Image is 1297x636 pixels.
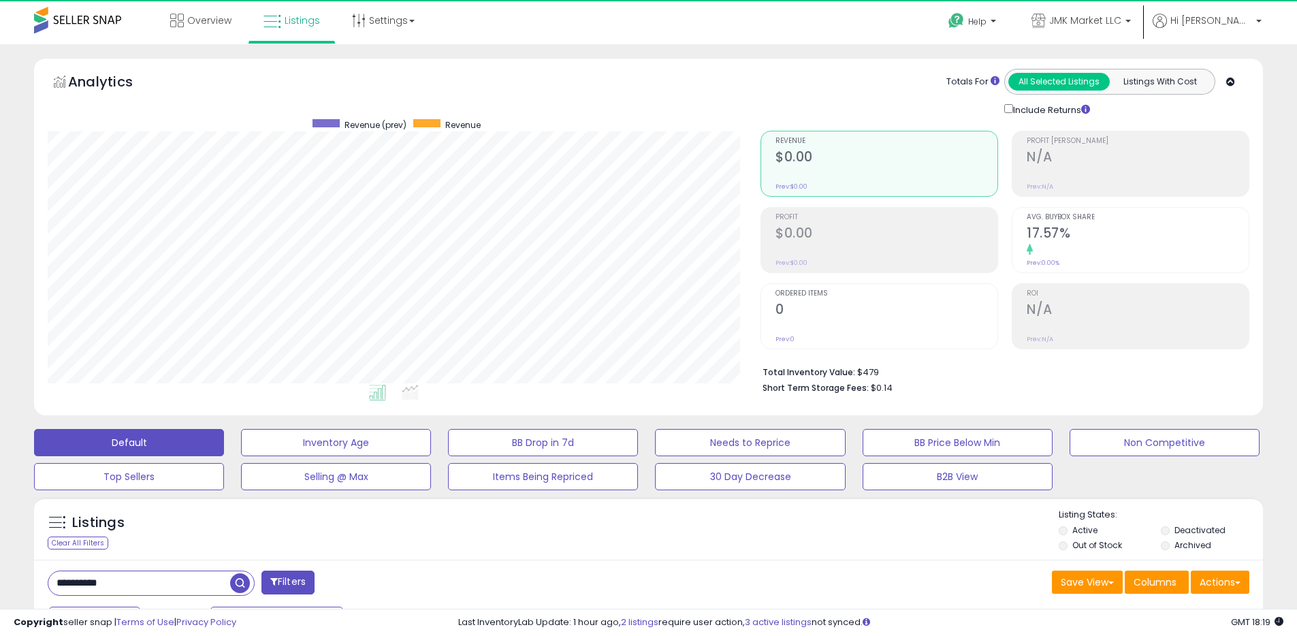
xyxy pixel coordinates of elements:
[1072,524,1098,536] label: Active
[775,259,807,267] small: Prev: $0.00
[1153,14,1262,44] a: Hi [PERSON_NAME]
[68,72,159,95] h5: Analytics
[1174,524,1226,536] label: Deactivated
[1027,214,1249,221] span: Avg. Buybox Share
[763,382,869,394] b: Short Term Storage Fees:
[655,463,845,490] button: 30 Day Decrease
[1027,302,1249,320] h2: N/A
[938,2,1010,44] a: Help
[1027,138,1249,145] span: Profit [PERSON_NAME]
[1052,571,1123,594] button: Save View
[871,381,893,394] span: $0.14
[187,14,231,27] span: Overview
[72,513,125,532] h5: Listings
[261,571,315,594] button: Filters
[34,429,224,456] button: Default
[241,463,431,490] button: Selling @ Max
[176,616,236,629] a: Privacy Policy
[1191,571,1249,594] button: Actions
[1070,429,1260,456] button: Non Competitive
[1072,539,1122,551] label: Out of Stock
[49,607,140,630] button: Last 7 Days
[775,302,997,320] h2: 0
[968,16,987,27] span: Help
[1170,14,1252,27] span: Hi [PERSON_NAME]
[448,463,638,490] button: Items Being Repriced
[1027,182,1053,191] small: Prev: N/A
[1027,225,1249,244] h2: 17.57%
[946,76,999,89] div: Totals For
[775,182,807,191] small: Prev: $0.00
[655,429,845,456] button: Needs to Reprice
[948,12,965,29] i: Get Help
[445,119,481,131] span: Revenue
[775,149,997,168] h2: $0.00
[1008,73,1110,91] button: All Selected Listings
[1125,571,1189,594] button: Columns
[1109,73,1211,91] button: Listings With Cost
[1049,14,1121,27] span: JMK Market LLC
[14,616,236,629] div: seller snap | |
[1174,539,1211,551] label: Archived
[345,119,406,131] span: Revenue (prev)
[1059,509,1263,522] p: Listing States:
[775,290,997,298] span: Ordered Items
[1231,616,1283,629] span: 2025-08-11 18:19 GMT
[775,138,997,145] span: Revenue
[1027,259,1059,267] small: Prev: 0.00%
[1027,335,1053,343] small: Prev: N/A
[14,616,63,629] strong: Copyright
[285,14,320,27] span: Listings
[775,335,795,343] small: Prev: 0
[763,363,1239,379] li: $479
[1027,290,1249,298] span: ROI
[745,616,812,629] a: 3 active listings
[448,429,638,456] button: BB Drop in 7d
[863,463,1053,490] button: B2B View
[48,537,108,550] div: Clear All Filters
[210,607,343,630] button: [DATE]-28 - Aug-03
[621,616,658,629] a: 2 listings
[34,463,224,490] button: Top Sellers
[863,429,1053,456] button: BB Price Below Min
[458,616,1283,629] div: Last InventoryLab Update: 1 hour ago, require user action, not synced.
[775,214,997,221] span: Profit
[763,366,855,378] b: Total Inventory Value:
[116,616,174,629] a: Terms of Use
[775,225,997,244] h2: $0.00
[1134,575,1176,589] span: Columns
[1027,149,1249,168] h2: N/A
[241,429,431,456] button: Inventory Age
[994,101,1106,117] div: Include Returns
